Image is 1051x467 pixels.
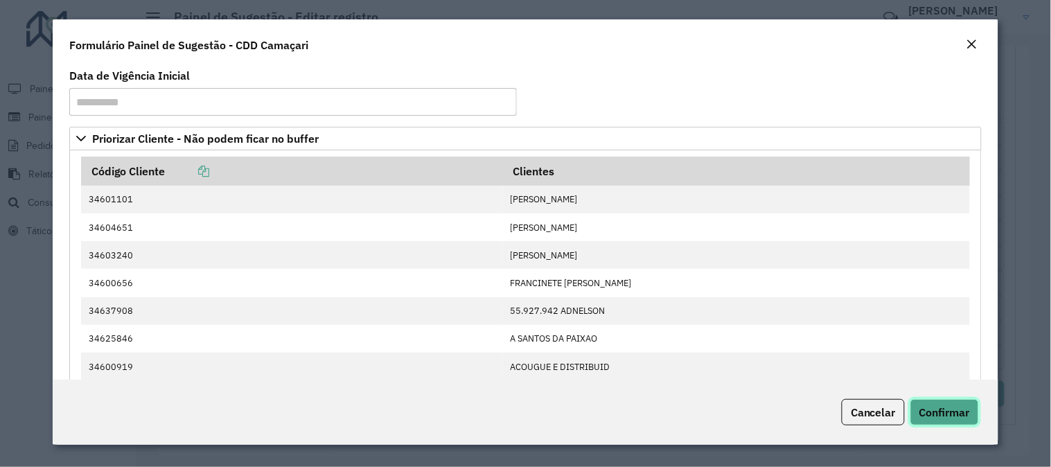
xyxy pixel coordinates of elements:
[503,241,969,269] td: [PERSON_NAME]
[69,37,308,53] h4: Formulário Painel de Sugestão - CDD Camaçari
[503,353,969,380] td: ACOUGUE E DISTRIBUID
[503,325,969,353] td: A SANTOS DA PAIXAO
[81,269,503,297] td: 34600656
[966,39,978,50] em: Fechar
[81,186,503,213] td: 34601101
[81,353,503,380] td: 34600919
[69,127,982,150] a: Priorizar Cliente - Não podem ficar no buffer
[842,399,905,425] button: Cancelar
[81,325,503,353] td: 34625846
[166,164,210,178] a: Copiar
[919,405,970,419] span: Confirmar
[503,297,969,325] td: 55.927.942 ADNELSON
[910,399,979,425] button: Confirmar
[81,157,503,186] th: Código Cliente
[851,405,896,419] span: Cancelar
[503,213,969,241] td: [PERSON_NAME]
[92,133,319,144] span: Priorizar Cliente - Não podem ficar no buffer
[81,213,503,241] td: 34604651
[503,186,969,213] td: [PERSON_NAME]
[69,67,190,84] label: Data de Vigência Inicial
[81,297,503,325] td: 34637908
[962,36,982,54] button: Close
[503,157,969,186] th: Clientes
[81,241,503,269] td: 34603240
[503,269,969,297] td: FRANCINETE [PERSON_NAME]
